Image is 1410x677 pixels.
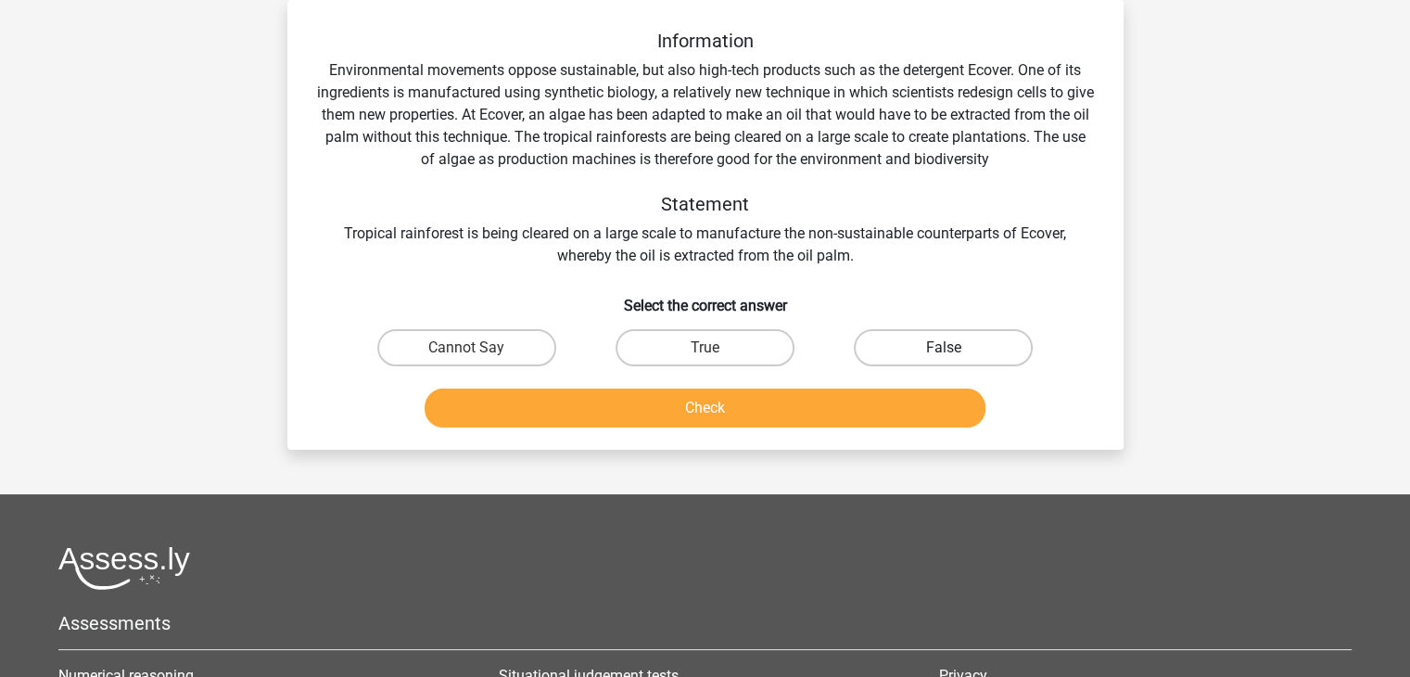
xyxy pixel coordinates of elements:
img: Assessly logo [58,546,190,590]
button: Check [425,389,985,428]
label: True [616,329,794,366]
h5: Information [317,30,1094,52]
h5: Assessments [58,612,1352,634]
div: Environmental movements oppose sustainable, but also high-tech products such as the detergent Eco... [317,30,1094,267]
h6: Select the correct answer [317,282,1094,314]
label: False [854,329,1033,366]
h5: Statement [317,193,1094,215]
label: Cannot Say [377,329,556,366]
